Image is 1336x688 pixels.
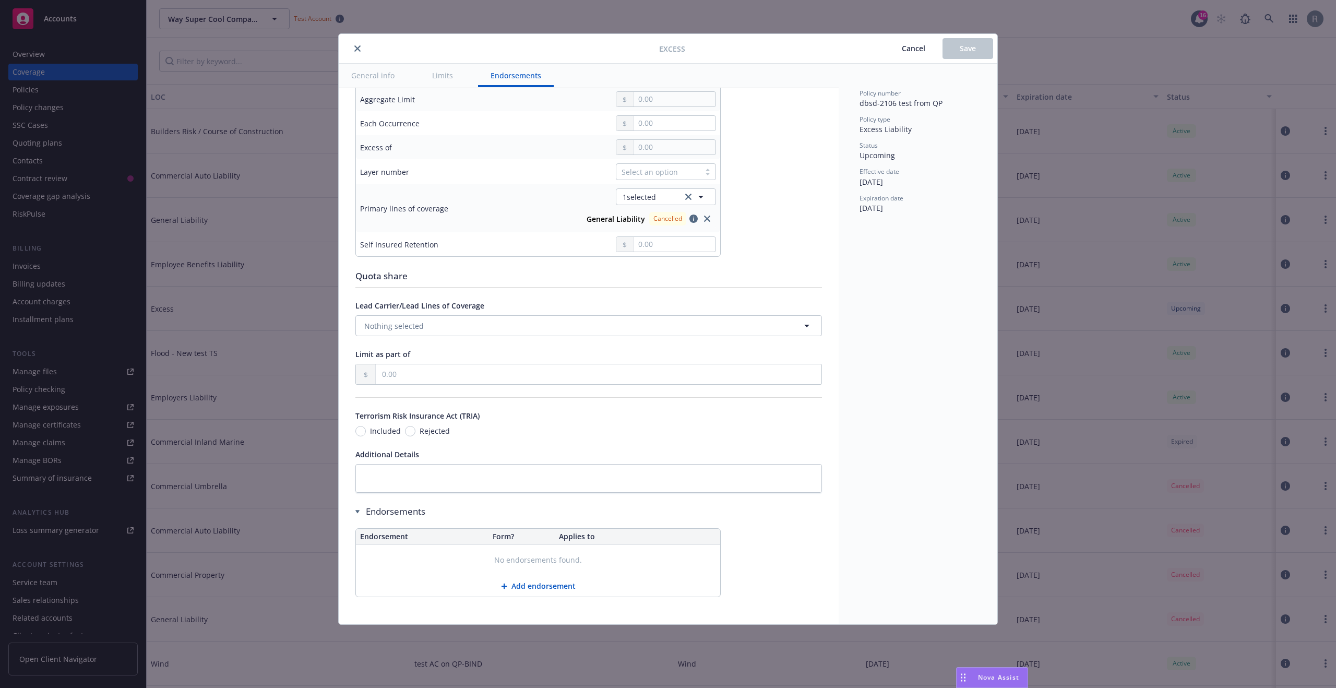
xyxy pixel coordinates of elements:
span: Lead Carrier/Lead Lines of Coverage [355,301,484,311]
th: Endorsement [356,529,488,544]
th: Applies to [555,529,720,544]
span: Upcoming [860,150,895,160]
button: 1selectedclear selection [616,188,716,205]
span: 1 selected [623,192,656,203]
span: Status [860,141,878,150]
span: Policy number [860,89,901,98]
span: Limit as part of [355,349,410,359]
span: dbsd-2106 test from QP [860,98,943,108]
span: Excess Liability [860,124,912,134]
input: 0.00 [376,364,821,384]
span: Expiration date [860,194,903,203]
span: [DATE] [860,203,883,213]
button: Save [943,38,993,59]
button: Nova Assist [956,667,1028,688]
input: 0.00 [634,92,715,106]
span: Policy type [860,115,890,124]
span: Cancel [902,43,925,53]
button: close [351,42,364,55]
span: Additional Details [355,449,419,459]
button: General info [339,64,407,87]
div: Drag to move [957,668,970,687]
div: Excess of [360,142,392,153]
button: Limits [420,64,466,87]
div: Layer number [360,167,409,177]
strong: General Liability [587,214,645,224]
input: 0.00 [634,237,715,252]
div: Each Occurrence [360,118,420,129]
div: Quota share [355,269,822,283]
span: Nova Assist [978,673,1019,682]
button: Endorsements [478,64,554,87]
button: Add endorsement [356,576,720,597]
button: Cancel [885,38,943,59]
span: [DATE] [860,177,883,187]
span: Terrorism Risk Insurance Act (TRIA) [355,411,480,421]
div: Primary lines of coverage [360,203,448,214]
div: Endorsements [355,505,721,518]
span: Rejected [420,425,450,436]
span: Nothing selected [364,321,424,331]
input: Rejected [405,426,415,436]
span: Effective date [860,167,899,176]
input: 0.00 [634,140,715,155]
th: Form? [488,529,555,544]
span: Save [960,43,976,53]
div: Aggregate Limit [360,94,415,105]
div: Self Insured Retention [360,239,438,250]
span: Included [370,425,401,436]
a: close [701,212,713,225]
a: clear selection [682,191,695,203]
div: Select an option [622,167,695,177]
span: No endorsements found. [494,555,582,565]
button: Nothing selected [355,315,822,336]
span: Excess [659,43,685,54]
input: 0.00 [634,116,715,131]
input: Included [355,426,366,436]
span: Cancelled [653,214,682,223]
